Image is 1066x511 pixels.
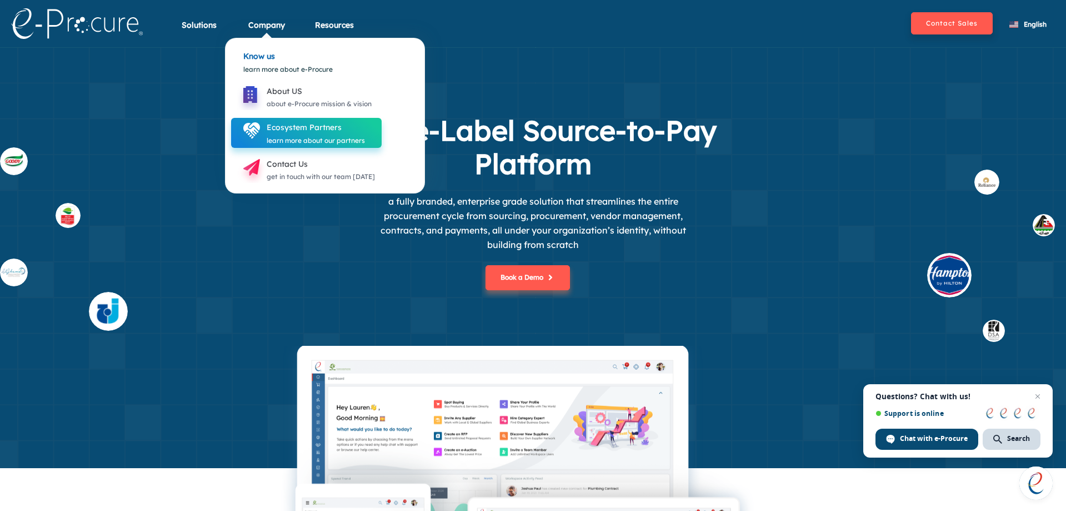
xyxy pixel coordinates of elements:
div: Search [983,429,1040,450]
span: Support is online [875,409,978,418]
span: Chat with e-Procure [900,434,968,444]
span: Close chat [1031,390,1044,403]
div: Resources [315,19,354,44]
div: Know us [237,38,413,58]
div: Solutions [182,19,217,44]
div: Chat with e-Procure [875,429,978,450]
div: learn more about e-Procure [237,51,413,87]
a: Contact Usget in touch with our team [DATE] [231,163,392,171]
div: get in touch with our team [DATE] [267,171,375,183]
img: buyer_dsa.svg [983,319,1005,341]
span: English [1024,20,1047,28]
button: Book a Demo [486,265,570,290]
div: learn more about our partners [267,135,365,147]
button: Contact Sales [911,12,993,34]
img: logo [11,8,143,39]
img: buyer_rel.svg [974,168,999,193]
p: a fully branded, enterprise grade solution that streamlines the entire procurement cycle from sou... [367,194,700,252]
div: about e-Procure mission & vision [267,98,372,110]
img: supplier_othaim.svg [56,200,81,225]
div: Contact Us [267,157,375,171]
div: Ecosystem Partners [267,121,365,134]
div: Company [248,19,285,44]
h1: White-Label Source-to-Pay Platform [311,114,755,181]
a: Ecosystem Partnerslearn more about our partners [231,118,382,148]
span: Search [1007,434,1030,444]
div: About US [267,85,372,98]
div: Open chat [1019,467,1053,500]
img: supplier_4.svg [89,290,128,329]
img: buyer_1.svg [1033,212,1055,235]
a: About USabout e-Procure mission & vision [231,90,388,98]
span: Questions? Chat with us! [875,392,1040,401]
img: buyer_hilt.svg [927,252,972,296]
